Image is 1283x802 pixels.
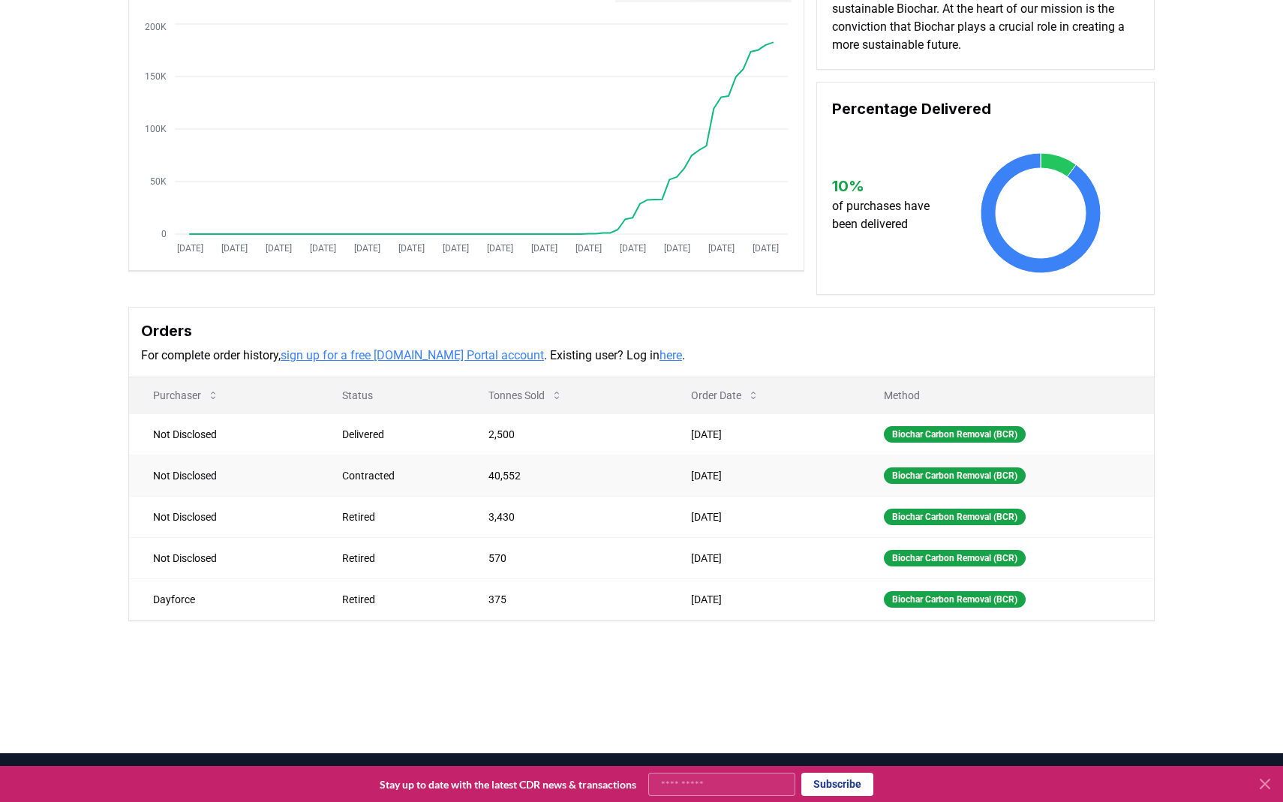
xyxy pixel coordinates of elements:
[150,176,167,187] tspan: 50K
[832,175,944,197] h3: 10 %
[667,455,860,496] td: [DATE]
[145,124,167,134] tspan: 100K
[884,467,1026,484] div: Biochar Carbon Removal (BCR)
[464,578,667,620] td: 375
[443,243,469,254] tspan: [DATE]
[266,243,292,254] tspan: [DATE]
[620,243,646,254] tspan: [DATE]
[141,347,1142,365] p: For complete order history, . Existing user? Log in .
[464,496,667,537] td: 3,430
[708,243,735,254] tspan: [DATE]
[221,243,248,254] tspan: [DATE]
[464,413,667,455] td: 2,500
[129,537,318,578] td: Not Disclosed
[342,509,452,524] div: Retired
[141,380,231,410] button: Purchaser
[884,509,1026,525] div: Biochar Carbon Removal (BCR)
[667,578,860,620] td: [DATE]
[753,243,779,254] tspan: [DATE]
[464,537,667,578] td: 570
[129,413,318,455] td: Not Disclosed
[342,551,452,566] div: Retired
[281,348,544,362] a: sign up for a free [DOMAIN_NAME] Portal account
[679,380,771,410] button: Order Date
[354,243,380,254] tspan: [DATE]
[464,455,667,496] td: 40,552
[129,496,318,537] td: Not Disclosed
[177,243,203,254] tspan: [DATE]
[145,22,167,32] tspan: 200K
[141,320,1142,342] h3: Orders
[487,243,513,254] tspan: [DATE]
[398,243,425,254] tspan: [DATE]
[575,243,602,254] tspan: [DATE]
[342,592,452,607] div: Retired
[832,98,1139,120] h3: Percentage Delivered
[330,388,452,403] p: Status
[884,550,1026,566] div: Biochar Carbon Removal (BCR)
[161,229,167,239] tspan: 0
[832,197,944,233] p: of purchases have been delivered
[342,468,452,483] div: Contracted
[664,243,690,254] tspan: [DATE]
[476,380,575,410] button: Tonnes Sold
[531,243,557,254] tspan: [DATE]
[660,348,682,362] a: here
[667,496,860,537] td: [DATE]
[129,455,318,496] td: Not Disclosed
[310,243,336,254] tspan: [DATE]
[145,71,167,82] tspan: 150K
[342,427,452,442] div: Delivered
[884,591,1026,608] div: Biochar Carbon Removal (BCR)
[884,426,1026,443] div: Biochar Carbon Removal (BCR)
[872,388,1142,403] p: Method
[667,413,860,455] td: [DATE]
[667,537,860,578] td: [DATE]
[129,578,318,620] td: Dayforce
